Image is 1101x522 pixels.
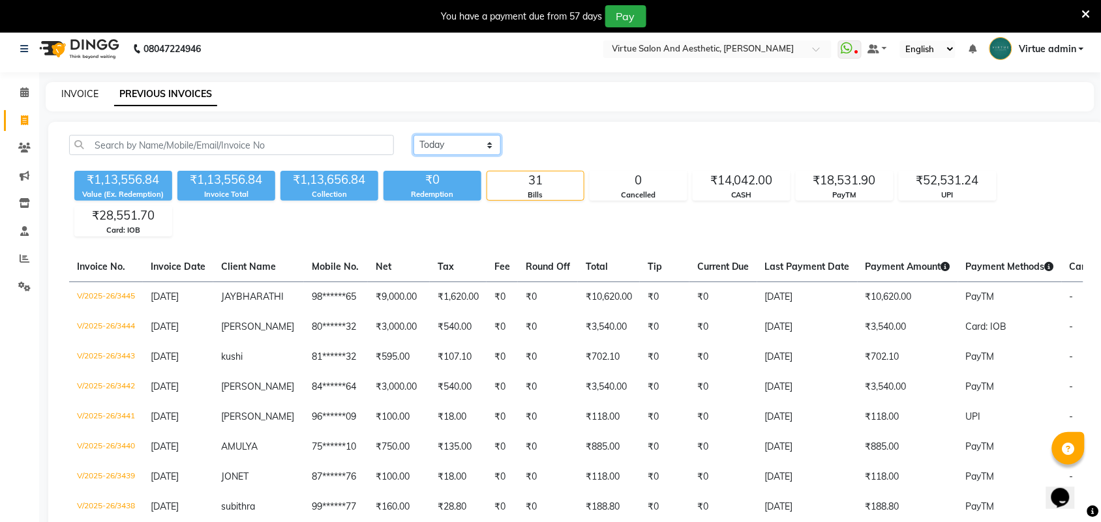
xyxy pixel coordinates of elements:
[487,190,584,201] div: Bills
[1070,500,1074,512] span: -
[494,261,510,272] span: Fee
[368,342,430,372] td: ₹595.00
[430,402,487,432] td: ₹18.00
[757,312,858,342] td: [DATE]
[1019,42,1076,56] span: Virtue admin
[966,500,995,512] span: PayTM
[384,171,481,189] div: ₹0
[966,441,995,452] span: PayTM
[899,171,996,190] div: ₹52,531.24
[689,432,757,462] td: ₹0
[69,492,143,522] td: V/2025-26/3438
[966,261,1054,272] span: Payment Methods
[33,31,123,67] img: logo
[77,261,125,272] span: Invoice No.
[151,321,179,332] span: [DATE]
[640,372,689,402] td: ₹0
[221,500,255,512] span: subithra
[518,462,578,492] td: ₹0
[605,5,646,27] button: Pay
[640,282,689,312] td: ₹0
[430,432,487,462] td: ₹135.00
[518,282,578,312] td: ₹0
[757,342,858,372] td: [DATE]
[518,342,578,372] td: ₹0
[757,372,858,402] td: [DATE]
[143,31,201,67] b: 08047224946
[757,492,858,522] td: [DATE]
[689,312,757,342] td: ₹0
[578,492,640,522] td: ₹188.80
[689,492,757,522] td: ₹0
[1070,411,1074,422] span: -
[75,207,172,225] div: ₹28,551.70
[221,321,294,332] span: [PERSON_NAME]
[693,171,790,190] div: ₹14,042.00
[689,372,757,402] td: ₹0
[487,372,518,402] td: ₹0
[1070,381,1074,392] span: -
[75,225,172,236] div: Card: IOB
[221,471,249,482] span: JONET
[586,261,608,272] span: Total
[590,171,687,190] div: 0
[114,83,217,106] a: PREVIOUS INVOICES
[280,189,378,200] div: Collection
[430,342,487,372] td: ₹107.10
[430,312,487,342] td: ₹540.00
[1046,470,1088,509] iframe: chat widget
[578,312,640,342] td: ₹3,540.00
[757,282,858,312] td: [DATE]
[1070,321,1074,332] span: -
[69,372,143,402] td: V/2025-26/3442
[376,261,391,272] span: Net
[69,312,143,342] td: V/2025-26/3444
[430,282,487,312] td: ₹1,620.00
[578,372,640,402] td: ₹3,540.00
[640,492,689,522] td: ₹0
[430,492,487,522] td: ₹28.80
[858,402,958,432] td: ₹118.00
[177,189,275,200] div: Invoice Total
[151,441,179,452] span: [DATE]
[1070,351,1074,362] span: -
[757,462,858,492] td: [DATE]
[221,441,258,452] span: AMULYA
[966,411,981,422] span: UPI
[858,342,958,372] td: ₹702.10
[487,432,518,462] td: ₹0
[430,372,487,402] td: ₹540.00
[866,261,950,272] span: Payment Amount
[368,492,430,522] td: ₹160.00
[757,432,858,462] td: [DATE]
[280,171,378,189] div: ₹1,13,656.84
[966,381,995,392] span: PayTM
[966,471,995,482] span: PayTM
[487,342,518,372] td: ₹0
[487,462,518,492] td: ₹0
[858,432,958,462] td: ₹885.00
[151,500,179,512] span: [DATE]
[689,342,757,372] td: ₹0
[689,282,757,312] td: ₹0
[858,282,958,312] td: ₹10,620.00
[74,189,172,200] div: Value (Ex. Redemption)
[640,342,689,372] td: ₹0
[765,261,850,272] span: Last Payment Date
[899,190,996,201] div: UPI
[221,351,243,362] span: kushi
[221,291,284,302] span: JAYBHARATHI
[368,402,430,432] td: ₹100.00
[151,291,179,302] span: [DATE]
[69,135,394,155] input: Search by Name/Mobile/Email/Invoice No
[151,261,205,272] span: Invoice Date
[648,261,662,272] span: Tip
[757,402,858,432] td: [DATE]
[796,171,893,190] div: ₹18,531.90
[966,321,1007,332] span: Card: IOB
[177,171,275,189] div: ₹1,13,556.84
[487,492,518,522] td: ₹0
[74,171,172,189] div: ₹1,13,556.84
[689,402,757,432] td: ₹0
[384,189,481,200] div: Redemption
